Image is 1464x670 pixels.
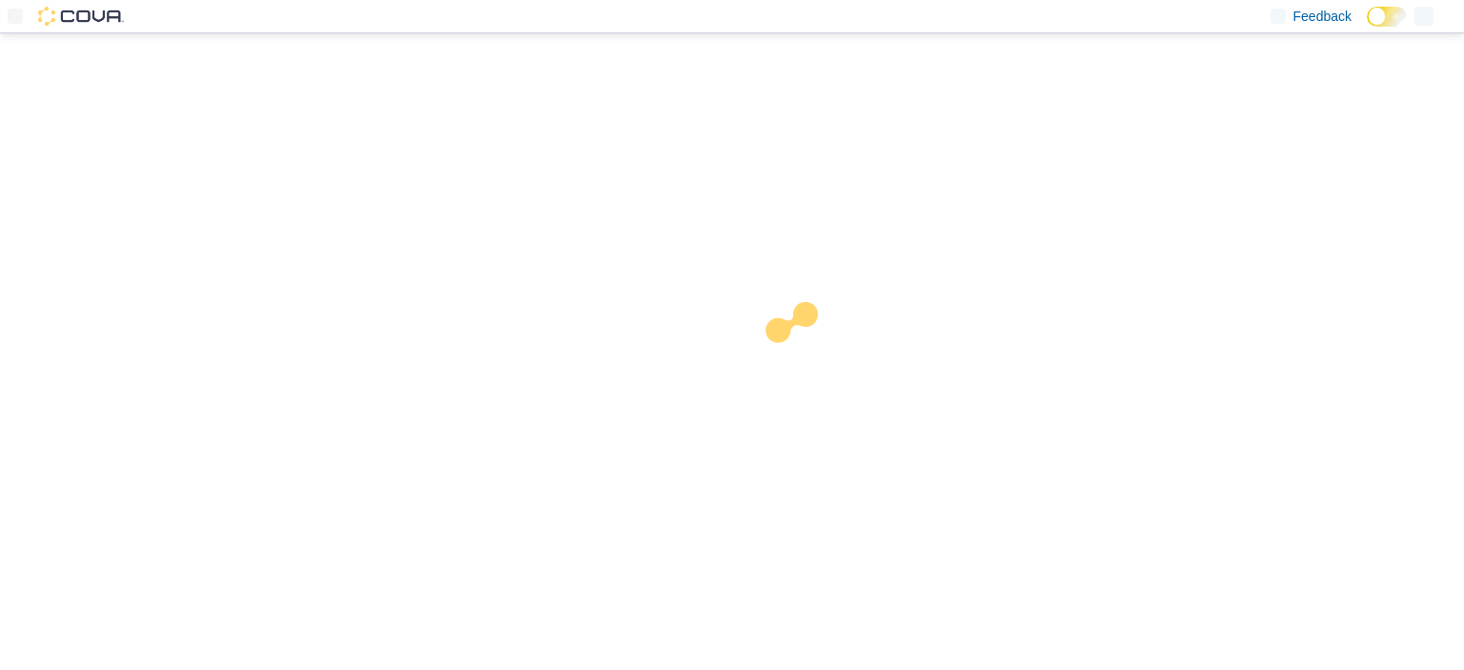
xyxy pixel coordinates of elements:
[1367,7,1407,27] input: Dark Mode
[38,7,124,26] img: Cova
[1293,7,1352,26] span: Feedback
[1367,27,1368,28] span: Dark Mode
[732,288,875,431] img: cova-loader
